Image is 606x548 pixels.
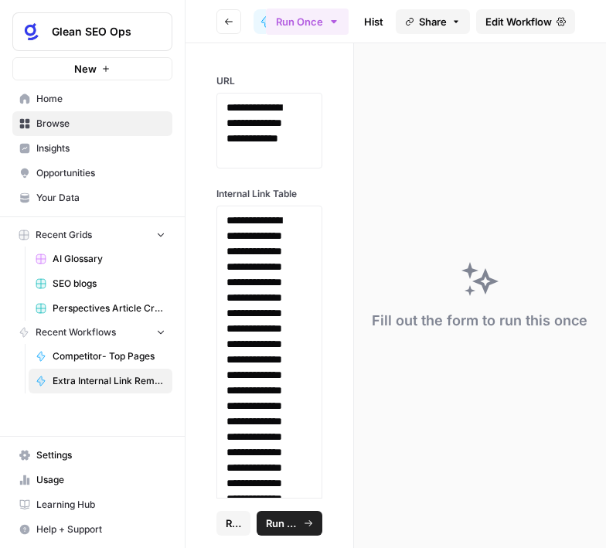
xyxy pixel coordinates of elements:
[36,117,165,131] span: Browse
[355,9,409,34] a: History
[476,9,575,34] a: Edit Workflow
[29,369,172,393] a: Extra Internal Link Removal
[12,111,172,136] a: Browse
[12,87,172,111] a: Home
[36,498,165,512] span: Learning Hub
[53,349,165,363] span: Competitor- Top Pages
[216,511,250,536] button: Reset
[12,186,172,210] a: Your Data
[36,166,165,180] span: Opportunities
[12,161,172,186] a: Opportunities
[12,517,172,542] button: Help + Support
[74,61,97,77] span: New
[53,301,165,315] span: Perspectives Article Creation (Agents)
[372,310,587,332] div: Fill out the form to run this once
[36,228,92,242] span: Recent Grids
[29,296,172,321] a: Perspectives Article Creation (Agents)
[36,448,165,462] span: Settings
[53,252,165,266] span: AI Glossary
[36,325,116,339] span: Recent Workflows
[12,223,172,247] button: Recent Grids
[12,136,172,161] a: Insights
[12,57,172,80] button: New
[52,24,145,39] span: Glean SEO Ops
[12,492,172,517] a: Learning Hub
[36,141,165,155] span: Insights
[29,271,172,296] a: SEO blogs
[485,14,552,29] span: Edit Workflow
[419,14,447,29] span: Share
[216,187,322,201] label: Internal Link Table
[36,191,165,205] span: Your Data
[396,9,470,34] button: Share
[36,522,165,536] span: Help + Support
[36,92,165,106] span: Home
[216,74,322,88] label: URL
[266,9,349,35] button: Run Once
[53,277,165,291] span: SEO blogs
[257,511,322,536] button: Run Workflow
[36,473,165,487] span: Usage
[18,18,46,46] img: Glean SEO Ops Logo
[29,247,172,271] a: AI Glossary
[29,344,172,369] a: Competitor- Top Pages
[12,443,172,468] a: Settings
[12,468,172,492] a: Usage
[226,516,241,531] span: Reset
[12,321,172,344] button: Recent Workflows
[12,12,172,51] button: Workspace: Glean SEO Ops
[266,516,299,531] span: Run Workflow
[53,374,165,388] span: Extra Internal Link Removal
